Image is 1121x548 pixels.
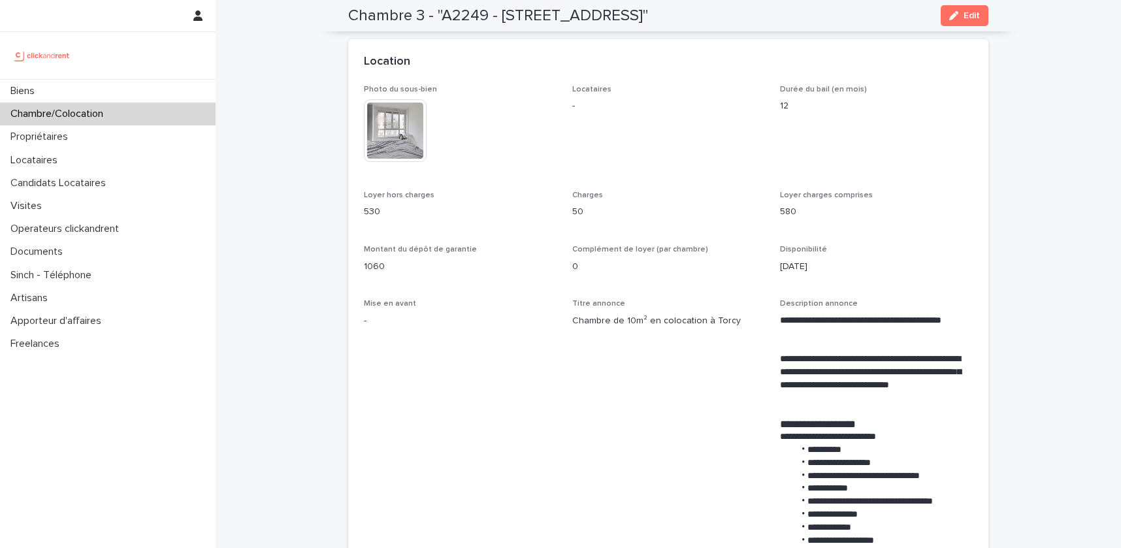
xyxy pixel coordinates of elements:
p: 0 [572,260,765,274]
span: Complément de loyer (par chambre) [572,246,708,253]
span: Locataires [572,86,611,93]
p: 12 [780,99,973,113]
img: UCB0brd3T0yccxBKYDjQ [10,42,74,69]
p: Documents [5,246,73,258]
p: Candidats Locataires [5,177,116,189]
p: Visites [5,200,52,212]
span: Disponibilité [780,246,827,253]
p: [DATE] [780,260,973,274]
p: Artisans [5,292,58,304]
p: 1060 [364,260,557,274]
p: Freelances [5,338,70,350]
p: Chambre/Colocation [5,108,114,120]
span: Loyer hors charges [364,191,434,199]
p: 530 [364,205,557,219]
p: Apporteur d'affaires [5,315,112,327]
p: Chambre de 10m² en colocation à Torcy [572,314,765,328]
span: Durée du bail (en mois) [780,86,867,93]
p: - [364,314,557,328]
span: Mise en avant [364,300,416,308]
span: Loyer charges comprises [780,191,873,199]
span: Description annonce [780,300,858,308]
h2: Chambre 3 - "A2249 - [STREET_ADDRESS]" [348,7,648,25]
span: Edit [964,11,980,20]
p: Biens [5,85,45,97]
h2: Location [364,55,410,69]
span: Photo du sous-bien [364,86,437,93]
p: Sinch - Téléphone [5,269,102,282]
span: Montant du dépôt de garantie [364,246,477,253]
span: Charges [572,191,603,199]
p: Propriétaires [5,131,78,143]
p: Locataires [5,154,68,167]
span: Titre annonce [572,300,625,308]
button: Edit [941,5,988,26]
p: 50 [572,205,765,219]
p: 580 [780,205,973,219]
p: Operateurs clickandrent [5,223,129,235]
p: - [572,99,765,113]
